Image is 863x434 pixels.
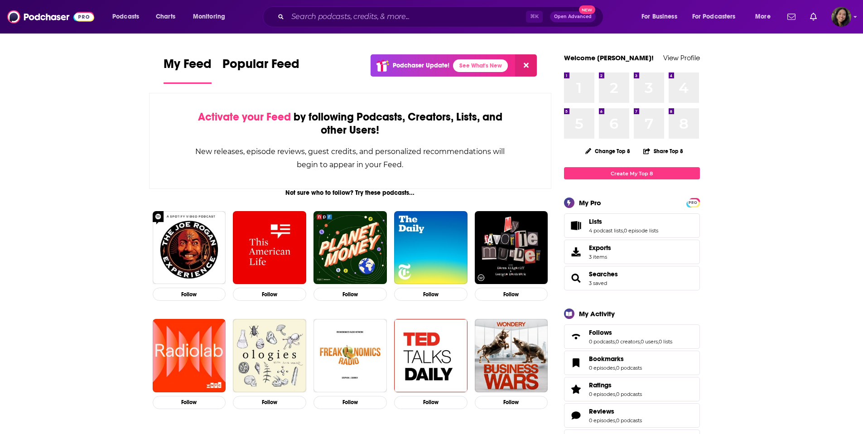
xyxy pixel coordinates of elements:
[233,319,306,392] a: Ologies with Alie Ward
[616,391,642,397] a: 0 podcasts
[589,407,642,415] a: Reviews
[233,288,306,301] button: Follow
[564,324,700,349] span: Follows
[641,338,658,345] a: 0 users
[526,11,543,23] span: ⌘ K
[475,396,548,409] button: Follow
[554,14,592,19] span: Open Advanced
[831,7,851,27] button: Show profile menu
[589,328,672,337] a: Follows
[589,381,642,389] a: Ratings
[313,211,387,285] img: Planet Money
[313,288,387,301] button: Follow
[475,288,548,301] button: Follow
[153,211,226,285] img: The Joe Rogan Experience
[688,199,699,206] a: PRO
[589,280,607,286] a: 3 saved
[149,189,552,197] div: Not sure who to follow? Try these podcasts...
[579,198,601,207] div: My Pro
[641,10,677,23] span: For Business
[564,403,700,428] span: Reviews
[831,7,851,27] img: User Profile
[567,383,585,395] a: Ratings
[579,309,615,318] div: My Activity
[589,270,618,278] a: Searches
[164,56,212,77] span: My Feed
[313,396,387,409] button: Follow
[271,6,612,27] div: Search podcasts, credits, & more...
[153,319,226,392] img: Radiolab
[589,254,611,260] span: 3 items
[195,111,506,137] div: by following Podcasts, Creators, Lists, and other Users!
[579,5,595,14] span: New
[616,365,642,371] a: 0 podcasts
[288,10,526,24] input: Search podcasts, credits, & more...
[394,211,468,285] img: The Daily
[692,10,736,23] span: For Podcasters
[643,142,684,160] button: Share Top 8
[755,10,771,23] span: More
[580,145,636,157] button: Change Top 8
[831,7,851,27] span: Logged in as BroadleafBooks2
[164,56,212,84] a: My Feed
[589,381,612,389] span: Ratings
[394,396,468,409] button: Follow
[233,211,306,285] a: This American Life
[567,357,585,369] a: Bookmarks
[187,10,237,24] button: open menu
[589,355,642,363] a: Bookmarks
[564,53,654,62] a: Welcome [PERSON_NAME]!
[589,328,612,337] span: Follows
[806,9,820,24] a: Show notifications dropdown
[453,59,508,72] a: See What's New
[222,56,299,84] a: Popular Feed
[567,246,585,258] span: Exports
[7,8,94,25] a: Podchaser - Follow, Share and Rate Podcasts
[589,391,615,397] a: 0 episodes
[475,319,548,392] img: Business Wars
[784,9,799,24] a: Show notifications dropdown
[564,240,700,264] a: Exports
[564,167,700,179] a: Create My Top 8
[658,338,659,345] span: ,
[150,10,181,24] a: Charts
[112,10,139,23] span: Podcasts
[686,10,749,24] button: open menu
[222,56,299,77] span: Popular Feed
[589,417,615,424] a: 0 episodes
[640,338,641,345] span: ,
[589,407,614,415] span: Reviews
[394,319,468,392] img: TED Talks Daily
[198,110,291,124] span: Activate your Feed
[193,10,225,23] span: Monitoring
[589,365,615,371] a: 0 episodes
[475,211,548,285] img: My Favorite Murder with Karen Kilgariff and Georgia Hardstark
[659,338,672,345] a: 0 lists
[564,377,700,401] span: Ratings
[313,319,387,392] img: Freakonomics Radio
[615,338,616,345] span: ,
[195,145,506,171] div: New releases, episode reviews, guest credits, and personalized recommendations will begin to appe...
[153,396,226,409] button: Follow
[615,365,616,371] span: ,
[156,10,175,23] span: Charts
[550,11,596,22] button: Open AdvancedNew
[589,217,602,226] span: Lists
[393,62,449,69] p: Podchaser Update!
[663,53,700,62] a: View Profile
[394,288,468,301] button: Follow
[567,409,585,422] a: Reviews
[106,10,151,24] button: open menu
[567,272,585,285] a: Searches
[589,355,624,363] span: Bookmarks
[635,10,689,24] button: open menu
[153,288,226,301] button: Follow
